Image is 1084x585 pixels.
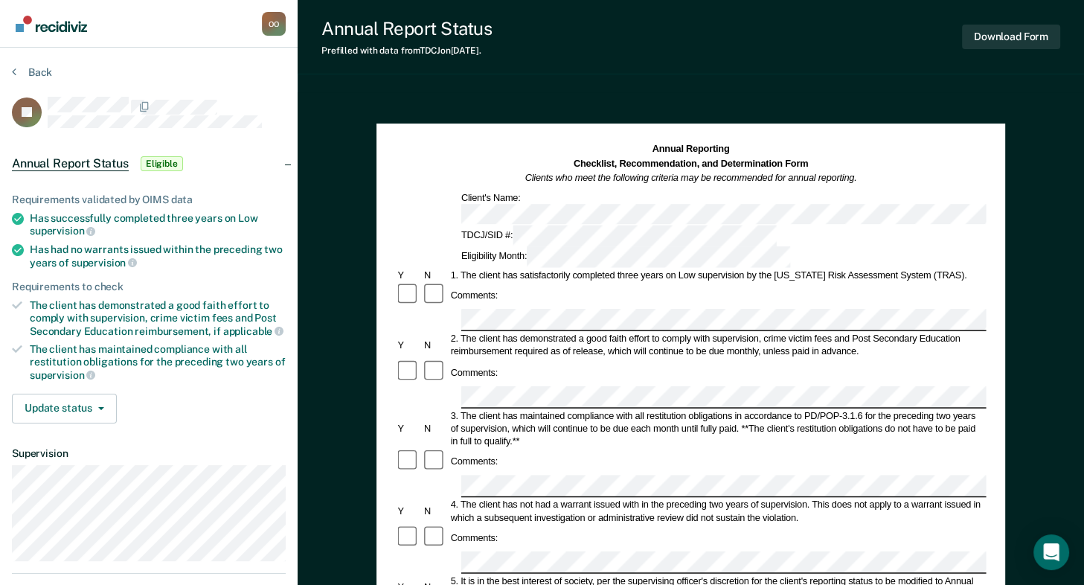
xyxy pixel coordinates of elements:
div: Comments: [448,455,499,467]
div: Requirements to check [12,281,286,293]
button: Download Form [962,25,1060,49]
div: N [422,269,449,281]
span: supervision [71,257,137,269]
div: Annual Report Status [321,18,492,39]
span: Eligible [141,156,183,171]
strong: Annual Reporting [652,144,729,154]
div: N [422,422,449,435]
button: Profile dropdown button [262,12,286,36]
div: Client's Name: [459,191,1083,225]
div: Requirements validated by OIMS data [12,194,286,206]
div: Prefilled with data from TDCJ on [DATE] . [321,45,492,56]
div: N [422,505,449,517]
div: TDCJ/SID #: [459,226,778,246]
div: 2. The client has demonstrated a good faith effort to comply with supervision, crime victim fees ... [448,333,986,358]
strong: Checklist, Recommendation, and Determination Form [573,158,807,168]
div: Comments: [448,531,499,544]
div: 4. The client has not had a warrant issued with in the preceding two years of supervision. This d... [448,499,986,524]
div: Open Intercom Messenger [1033,534,1069,570]
div: Comments: [448,365,499,378]
img: Recidiviz [16,16,87,32]
div: N [422,339,449,352]
div: Y [395,422,422,435]
span: supervision [30,369,95,381]
div: Comments: [448,290,499,302]
div: Eligibility Month: [459,247,792,268]
dt: Supervision [12,447,286,460]
div: Y [395,505,422,517]
div: Y [395,339,422,352]
span: supervision [30,225,95,237]
em: Clients who meet the following criteria may be recommended for annual reporting. [525,173,856,183]
div: 1. The client has satisfactorily completed three years on Low supervision by the [US_STATE] Risk ... [448,269,986,281]
button: Back [12,65,52,79]
span: applicable [223,325,283,337]
div: O O [262,12,286,36]
div: Y [395,269,422,281]
div: 3. The client has maintained compliance with all restitution obligations in accordance to PD/POP-... [448,409,986,447]
div: The client has demonstrated a good faith effort to comply with supervision, crime victim fees and... [30,299,286,337]
span: Annual Report Status [12,156,129,171]
div: Has successfully completed three years on Low [30,212,286,237]
button: Update status [12,394,117,423]
div: The client has maintained compliance with all restitution obligations for the preceding two years of [30,343,286,381]
div: Has had no warrants issued within the preceding two years of [30,243,286,269]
